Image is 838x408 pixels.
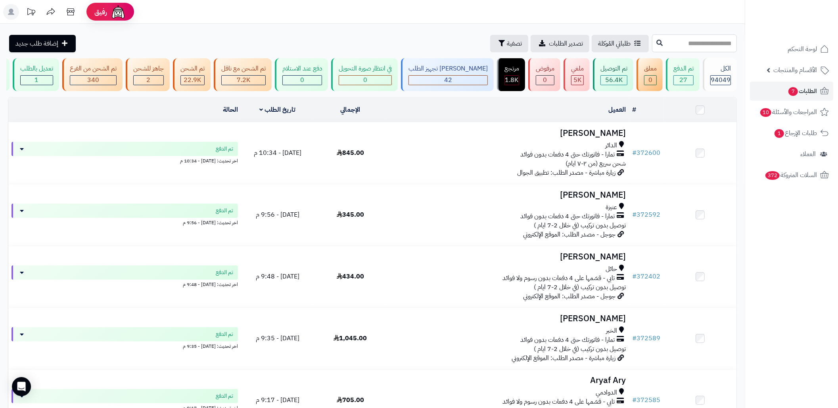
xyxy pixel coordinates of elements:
span: # [632,210,637,219]
span: تصدير الطلبات [549,39,583,48]
div: 340 [70,76,116,85]
button: تصفية [490,35,528,52]
span: 1,045.00 [334,334,367,343]
span: 2 [147,75,151,85]
a: #372402 [632,272,660,281]
span: تم الدفع [216,269,233,276]
a: تم الشحن مع ناقل 7.2K [212,58,273,91]
a: الحالة [223,105,238,114]
span: الدوادمي [596,388,617,397]
div: 0 [536,76,554,85]
span: 0 [648,75,652,85]
span: 22.9K [184,75,201,85]
h3: [PERSON_NAME] [390,252,626,261]
a: في انتظار صورة التحويل 0 [330,58,399,91]
span: تمارا - فاتورتك حتى 4 دفعات بدون فوائد [520,212,615,221]
div: 42 [409,76,487,85]
span: زيارة مباشرة - مصدر الطلب: تطبيق الجوال [517,168,616,177]
a: معلق 0 [635,58,664,91]
div: 1804 [505,76,519,85]
span: تم الدفع [216,145,233,153]
img: ai-face.png [110,4,126,20]
span: # [632,334,637,343]
span: [DATE] - 9:56 م [256,210,299,219]
div: 1 [21,76,53,85]
span: 1 [35,75,39,85]
div: اخر تحديث: [DATE] - 9:35 م [12,341,238,350]
a: المراجعات والأسئلة10 [750,103,833,122]
span: 94049 [711,75,731,85]
span: 56.4K [605,75,623,85]
div: في انتظار صورة التحويل [339,64,392,73]
a: # [632,105,636,114]
span: 1.8K [505,75,519,85]
div: دفع عند الاستلام [282,64,322,73]
h3: [PERSON_NAME] [390,129,626,138]
div: 22898 [181,76,204,85]
span: العملاء [800,149,816,160]
div: معلق [644,64,657,73]
div: تعديل بالطلب [20,64,53,73]
a: [PERSON_NAME] تجهيز الطلب 42 [399,58,495,91]
span: تابي - قسّمها على 4 دفعات بدون رسوم ولا فوائد [502,274,615,283]
span: توصيل بدون تركيب (في خلال 2-7 ايام ) [534,282,626,292]
div: اخر تحديث: [DATE] - 9:48 م [12,280,238,288]
div: تم الشحن من الفرع [70,64,117,73]
span: 345.00 [337,210,364,219]
span: المراجعات والأسئلة [759,107,817,118]
span: # [632,395,637,405]
span: طلباتي المُوكلة [598,39,631,48]
a: تصدير الطلبات [531,35,589,52]
a: #372600 [632,148,660,158]
span: [DATE] - 9:48 م [256,272,299,281]
div: مرتجع [504,64,519,73]
a: تحديثات المنصة [21,4,41,22]
div: تم الدفع [673,64,694,73]
span: 0 [543,75,547,85]
a: العميل [608,105,626,114]
a: إضافة طلب جديد [9,35,76,52]
span: الخبر [606,326,617,336]
h3: Aryaf Ary [390,376,626,385]
a: العملاء [750,145,833,164]
div: 27 [674,76,693,85]
a: طلباتي المُوكلة [592,35,649,52]
span: تمارا - فاتورتك حتى 4 دفعات بدون فوائد [520,150,615,159]
span: تم الدفع [216,330,233,338]
a: #372585 [632,395,660,405]
span: 434.00 [337,272,364,281]
span: زيارة مباشرة - مصدر الطلب: الموقع الإلكتروني [512,353,616,363]
a: تم التوصيل 56.4K [591,58,635,91]
span: 10 [760,108,771,117]
span: تابي - قسّمها على 4 دفعات بدون رسوم ولا فوائد [502,397,615,406]
div: تم التوصيل [600,64,627,73]
div: 56436 [601,76,627,85]
div: جاهز للشحن [133,64,164,73]
span: [DATE] - 9:17 م [256,395,299,405]
span: حائل [606,265,617,274]
span: 1 [775,129,784,138]
div: تم الشحن مع ناقل [221,64,266,73]
div: 0 [283,76,322,85]
span: الدائر [605,141,617,150]
div: اخر تحديث: [DATE] - 9:56 م [12,218,238,226]
span: 340 [87,75,99,85]
div: [PERSON_NAME] تجهيز الطلب [408,64,488,73]
span: توصيل بدون تركيب (في خلال 2-7 ايام ) [534,221,626,230]
a: #372592 [632,210,660,219]
span: 845.00 [337,148,364,158]
div: الكل [710,64,731,73]
a: تاريخ الطلب [259,105,295,114]
div: مرفوض [536,64,554,73]
span: توصيل بدون تركيب (في خلال 2-7 ايام ) [534,344,626,354]
a: تم الشحن 22.9K [171,58,212,91]
h3: [PERSON_NAME] [390,191,626,200]
span: تمارا - فاتورتك حتى 4 دفعات بدون فوائد [520,336,615,345]
div: 2 [134,76,163,85]
a: ملغي 5K [562,58,591,91]
span: [DATE] - 10:34 م [254,148,301,158]
span: # [632,148,637,158]
span: السلات المتروكة [765,170,817,181]
a: طلبات الإرجاع1 [750,124,833,143]
span: تم الدفع [216,207,233,215]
